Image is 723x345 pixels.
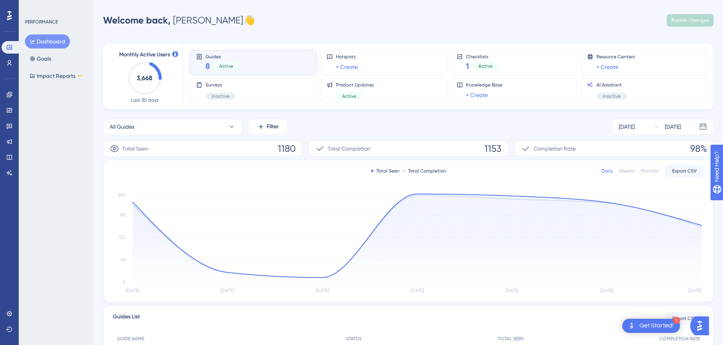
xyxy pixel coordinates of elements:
tspan: [DATE] [688,288,702,293]
span: Welcome back, [103,14,171,26]
div: Monthly [641,168,659,174]
span: Export CSV [672,168,697,174]
tspan: [DATE] [411,288,424,293]
span: COMPLETION RATE [659,336,700,342]
button: Publish Changes [667,14,714,27]
span: Monthly Active Users [119,50,170,59]
span: Filter [267,122,279,131]
div: Total Seen [371,168,400,174]
span: Active [342,93,356,99]
span: Inactive [603,93,621,99]
button: Filter [248,119,287,135]
button: Export CSV [665,312,704,325]
tspan: [DATE] [221,288,234,293]
tspan: [DATE] [126,288,139,293]
span: 1 [466,61,469,72]
span: 1180 [278,142,296,155]
span: Need Help? [18,2,49,11]
span: Completion Rate [534,144,576,153]
div: Weekly [619,168,635,174]
span: Inactive [212,93,230,99]
span: STATUS [346,336,362,342]
img: launcher-image-alternative-text [627,321,636,331]
span: Export CSV [672,315,697,322]
span: GUIDE NAME [117,336,144,342]
tspan: [DATE] [505,288,519,293]
span: Total Completion [328,144,370,153]
div: 2 [673,317,680,324]
span: Last 30 days [131,97,159,103]
div: [DATE] [665,122,681,131]
span: 8 [205,61,210,72]
div: [PERSON_NAME] 👋 [103,14,255,27]
span: Guides [205,54,239,59]
text: 3,668 [137,74,152,82]
span: Publish Changes [671,17,709,23]
span: 98% [690,142,707,155]
span: TOTAL SEEN [498,336,523,342]
div: BETA [77,74,84,78]
a: + Create [466,90,488,100]
button: Impact ReportsBETA [25,69,89,83]
tspan: 260 [118,192,126,198]
div: [DATE] [619,122,635,131]
span: AI Assistant [596,82,627,88]
tspan: 130 [119,235,126,240]
tspan: 65 [121,257,126,262]
div: PERFORMANCE [25,19,58,25]
span: Hotspots [336,54,358,60]
div: Open Get Started! checklist, remaining modules: 2 [622,319,680,333]
div: Daily [602,168,613,174]
span: Active [478,63,493,69]
button: All Guides [103,119,242,135]
div: Get Started! [639,322,674,330]
a: + Create [596,62,618,72]
button: Dashboard [25,34,70,49]
a: + Create [336,62,358,72]
tspan: 195 [120,212,126,218]
span: All Guides [110,122,134,131]
span: Knowledge Base [466,82,502,88]
tspan: [DATE] [600,288,614,293]
tspan: 0 [123,279,126,285]
span: Surveys [205,82,236,88]
span: Resource Centers [596,54,635,60]
div: Total Completion [403,168,446,174]
span: Checklists [466,54,499,59]
iframe: UserGuiding AI Assistant Launcher [690,314,714,338]
button: Export CSV [665,165,704,177]
span: Product Updates [336,82,374,88]
button: Goals [25,52,56,66]
span: Guides List [113,312,140,325]
tspan: [DATE] [316,288,329,293]
span: Total Seen [122,144,148,153]
span: Active [219,63,233,69]
span: 1153 [484,142,502,155]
